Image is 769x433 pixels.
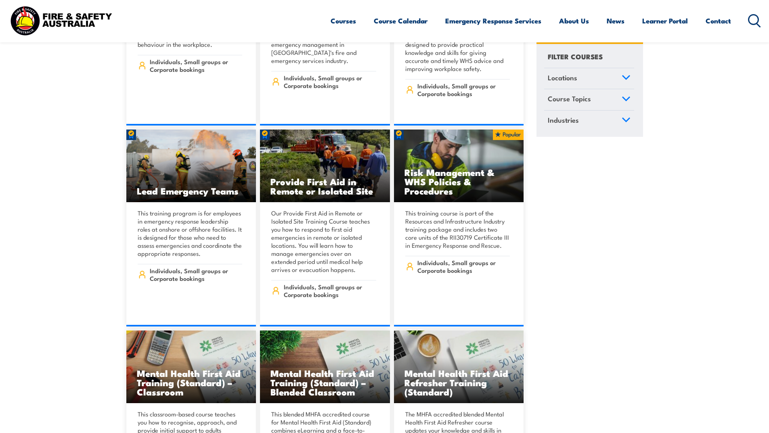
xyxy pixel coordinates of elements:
[544,111,634,132] a: Industries
[126,331,256,403] img: Mental Health First Aid Training (Standard) – Classroom
[559,10,589,31] a: About Us
[394,130,524,202] img: Risk Management & WHS Policies & Procedures
[706,10,731,31] a: Contact
[394,331,524,403] a: Mental Health First Aid Refresher Training (Standard)
[607,10,624,31] a: News
[548,94,591,105] span: Course Topics
[544,90,634,111] a: Course Topics
[548,72,577,83] span: Locations
[445,10,541,31] a: Emergency Response Services
[404,368,513,396] h3: Mental Health First Aid Refresher Training (Standard)
[126,130,256,202] a: Lead Emergency Teams
[271,209,376,274] p: Our Provide First Aid in Remote or Isolated Site Training Course teaches you how to respond to fi...
[284,74,376,89] span: Individuals, Small groups or Corporate bookings
[138,209,243,257] p: This training program is for employees in emergency response leadership roles at onshore or offsh...
[544,68,634,89] a: Locations
[270,368,379,396] h3: Mental Health First Aid Training (Standard) – Blended Classroom
[405,16,510,73] p: This training course helps participants earn the BSB41419 Certificate IV in Work Health and Safet...
[260,331,390,403] img: Mental Health First Aid Training (Standard) – Blended Classroom
[394,331,524,403] img: Mental Health First Aid Refresher (Standard) TRAINING (1)
[642,10,688,31] a: Learner Portal
[284,283,376,298] span: Individuals, Small groups or Corporate bookings
[331,10,356,31] a: Courses
[126,130,256,202] img: Lead Emergency Teams TRAINING
[405,209,510,249] p: This training course is part of the Resources and Infrastructure Industry training package and in...
[150,267,242,282] span: Individuals, Small groups or Corporate bookings
[417,82,510,97] span: Individuals, Small groups or Corporate bookings
[548,51,603,62] h4: FILTER COURSES
[150,58,242,73] span: Individuals, Small groups or Corporate bookings
[417,259,510,274] span: Individuals, Small groups or Corporate bookings
[270,177,379,195] h3: Provide First Aid in Remote or Isolated Site
[137,186,246,195] h3: Lead Emergency Teams
[404,167,513,195] h3: Risk Management & WHS Policies & Procedures
[260,130,390,202] img: Provide First Aid in Remote or Isolated Site
[137,368,246,396] h3: Mental Health First Aid Training (Standard) – Classroom
[374,10,427,31] a: Course Calendar
[548,115,579,126] span: Industries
